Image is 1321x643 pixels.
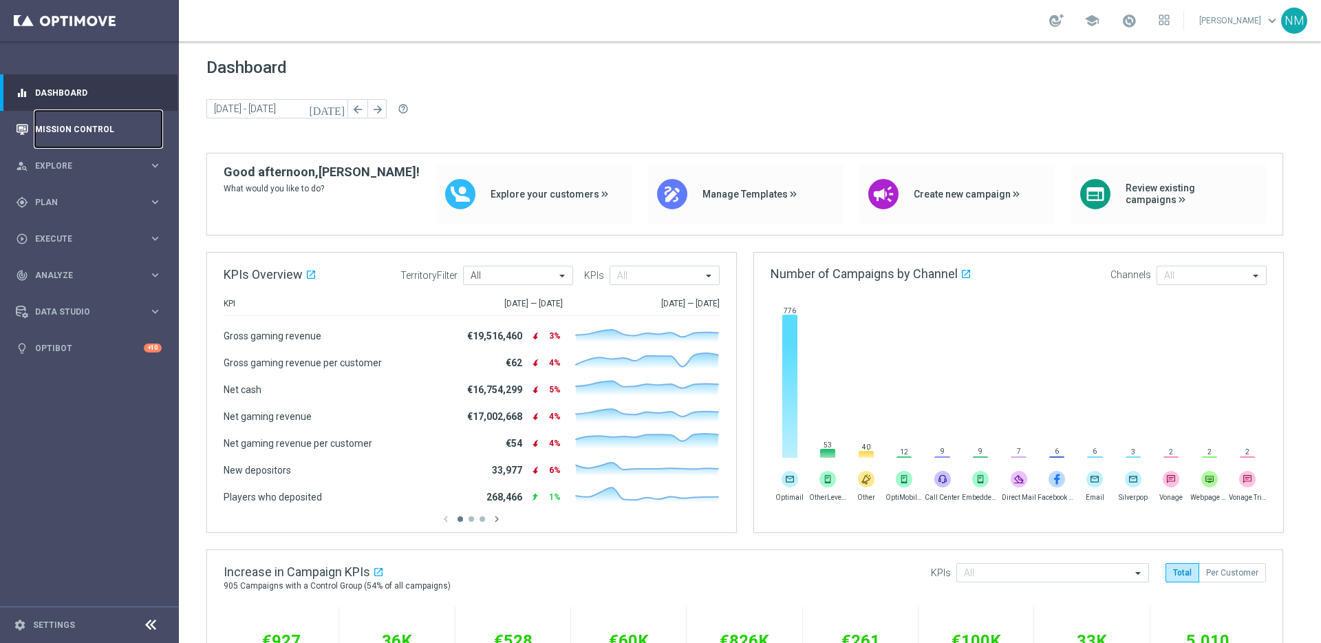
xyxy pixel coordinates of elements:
[15,160,162,171] button: person_search Explore keyboard_arrow_right
[16,111,162,147] div: Mission Control
[16,269,28,282] i: track_changes
[35,111,162,147] a: Mission Control
[149,305,162,318] i: keyboard_arrow_right
[35,271,149,280] span: Analyze
[15,233,162,244] button: play_circle_outline Execute keyboard_arrow_right
[35,198,149,207] span: Plan
[15,343,162,354] button: lightbulb Optibot +10
[33,621,75,629] a: Settings
[16,87,28,99] i: equalizer
[14,619,26,631] i: settings
[16,160,28,172] i: person_search
[35,308,149,316] span: Data Studio
[149,159,162,172] i: keyboard_arrow_right
[35,162,149,170] span: Explore
[1084,13,1099,28] span: school
[15,306,162,317] button: Data Studio keyboard_arrow_right
[16,233,28,245] i: play_circle_outline
[149,232,162,245] i: keyboard_arrow_right
[35,235,149,243] span: Execute
[16,306,149,318] div: Data Studio
[1198,10,1281,31] a: [PERSON_NAME]keyboard_arrow_down
[16,342,28,355] i: lightbulb
[1281,8,1307,34] div: NM
[35,74,162,111] a: Dashboard
[16,330,162,366] div: Optibot
[15,124,162,135] button: Mission Control
[16,233,149,245] div: Execute
[15,197,162,208] button: gps_fixed Plan keyboard_arrow_right
[144,344,162,352] div: +10
[1265,13,1280,28] span: keyboard_arrow_down
[16,196,149,209] div: Plan
[15,270,162,281] button: track_changes Analyze keyboard_arrow_right
[149,196,162,209] i: keyboard_arrow_right
[16,74,162,111] div: Dashboard
[16,196,28,209] i: gps_fixed
[16,269,149,282] div: Analyze
[35,330,144,366] a: Optibot
[15,87,162,98] button: equalizer Dashboard
[149,268,162,282] i: keyboard_arrow_right
[16,160,149,172] div: Explore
